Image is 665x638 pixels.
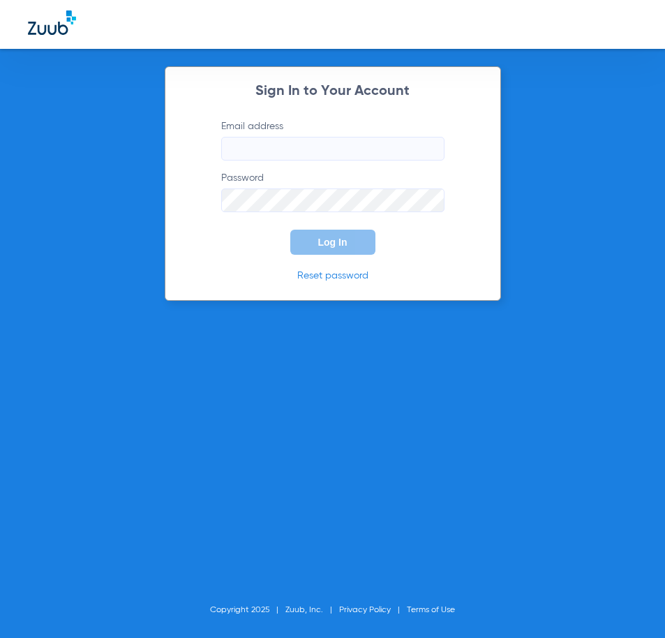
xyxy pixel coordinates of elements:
input: Password [221,188,444,212]
a: Terms of Use [407,606,455,614]
li: Copyright 2025 [210,603,285,617]
span: Log In [318,237,348,248]
a: Reset password [297,271,368,281]
input: Email address [221,137,444,161]
button: Log In [290,230,375,255]
label: Email address [221,119,444,161]
img: Zuub Logo [28,10,76,35]
iframe: Chat Widget [595,571,665,638]
label: Password [221,171,444,212]
h2: Sign In to Your Account [200,84,465,98]
li: Zuub, Inc. [285,603,339,617]
a: Privacy Policy [339,606,391,614]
